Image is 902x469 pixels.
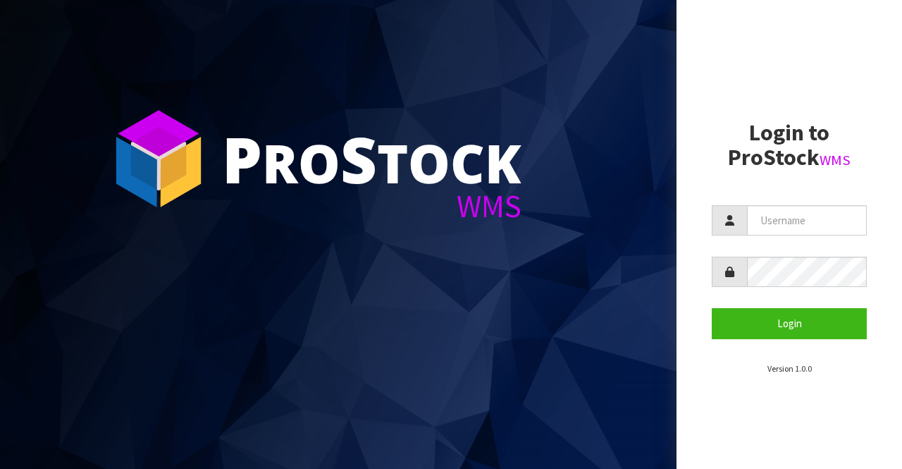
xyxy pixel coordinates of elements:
div: ro tock [222,127,521,190]
small: Version 1.0.0 [767,363,812,374]
span: P [222,116,262,202]
span: S [340,116,377,202]
button: Login [712,308,867,339]
small: WMS [820,151,851,169]
div: WMS [222,190,521,222]
input: Username [747,205,867,236]
img: ProStock Cube [106,106,211,212]
h2: Login to ProStock [712,121,867,170]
